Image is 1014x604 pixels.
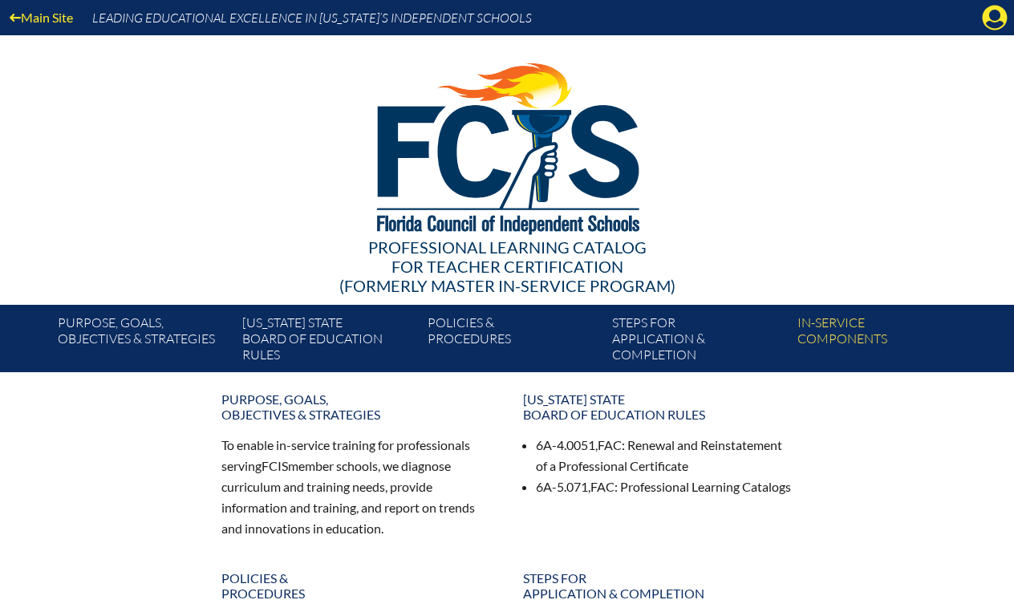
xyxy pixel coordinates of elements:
[236,311,420,372] a: [US_STATE] StateBoard of Education rules
[791,311,975,372] a: In-servicecomponents
[536,476,793,497] li: 6A-5.071, : Professional Learning Catalogs
[606,311,790,372] a: Steps forapplication & completion
[536,435,793,476] li: 6A-4.0051, : Renewal and Reinstatement of a Professional Certificate
[391,257,623,276] span: for Teacher Certification
[51,311,236,372] a: Purpose, goals,objectives & strategies
[45,237,969,295] div: Professional Learning Catalog (formerly Master In-service Program)
[421,311,606,372] a: Policies &Procedures
[982,5,1008,30] svg: Manage account
[342,35,673,254] img: FCISlogo221.eps
[262,458,288,473] span: FCIS
[3,6,79,28] a: Main Site
[513,385,802,428] a: [US_STATE] StateBoard of Education rules
[590,479,614,494] span: FAC
[221,435,491,538] p: To enable in-service training for professionals serving member schools, we diagnose curriculum an...
[212,385,501,428] a: Purpose, goals,objectives & strategies
[598,437,622,452] span: FAC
